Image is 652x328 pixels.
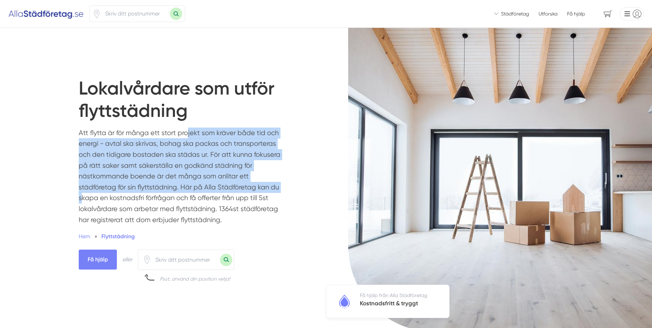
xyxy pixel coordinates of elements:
img: Alla Städföretag [8,8,84,19]
h1: Lokalvårdare som utför flyttstädning [79,77,310,128]
span: Få hjälp från Alla Städföretag [360,293,427,298]
a: Utforska [539,10,557,17]
span: » [95,232,97,241]
p: Att flytta är för många ett stort projekt som kräver både tid och energi - avtal ska skrivas, boh... [79,128,287,229]
h5: Kostnadsfritt & tryggt [360,299,427,309]
svg: Pin / Karta [92,10,101,18]
a: Flyttstädning [101,233,135,240]
span: navigation-cart [599,8,617,20]
span: Få hjälp [79,250,117,269]
span: Klicka för att använda din position. [143,255,151,264]
span: Städföretag [501,10,529,17]
div: eller [122,255,132,264]
a: Hem [79,233,90,240]
span: Klicka för att använda din position. [92,10,101,18]
button: Sök med postnummer [170,8,182,20]
button: Sök med postnummer [220,254,232,266]
img: Kostnadsfritt & tryggt logotyp [336,293,353,310]
div: Psst, använd din position vetja! [160,275,230,282]
input: Skriv ditt postnummer [101,6,170,22]
input: Skriv ditt postnummer [151,252,220,268]
svg: Pin / Karta [143,255,151,264]
span: Få hjälp [567,10,585,17]
nav: Breadcrumb [79,232,287,241]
